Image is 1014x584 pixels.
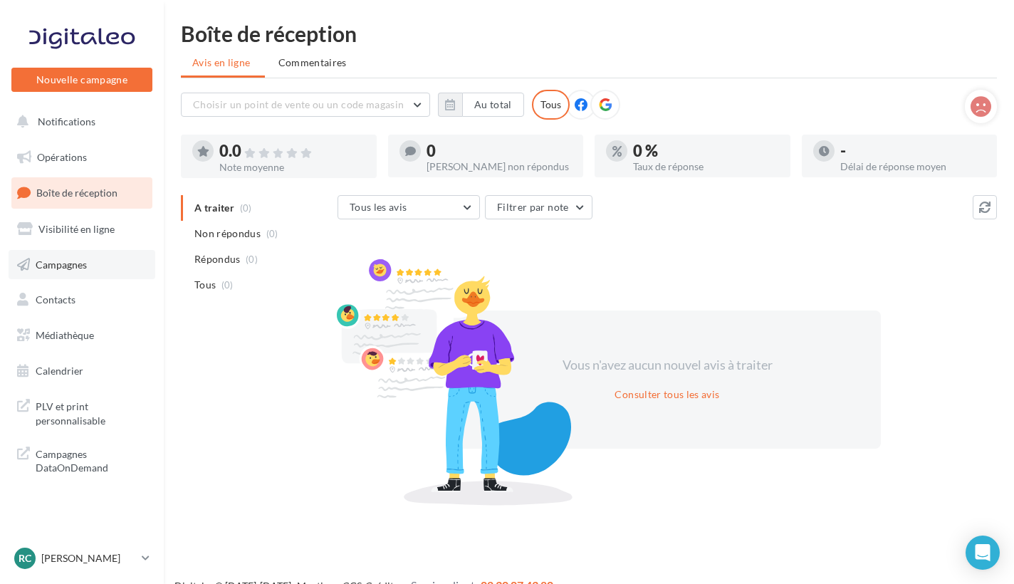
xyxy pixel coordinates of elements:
a: Calendrier [9,356,155,386]
div: Tous [532,90,570,120]
span: Tous [194,278,216,292]
a: Visibilité en ligne [9,214,155,244]
span: RC [19,551,31,565]
div: Vous n'avez aucun nouvel avis à traiter [545,356,790,375]
span: Notifications [38,115,95,127]
span: Campagnes DataOnDemand [36,444,147,475]
div: Note moyenne [219,162,365,172]
p: [PERSON_NAME] [41,551,136,565]
span: Campagnes [36,258,87,270]
a: Boîte de réception [9,177,155,208]
div: 0 % [633,143,779,159]
a: PLV et print personnalisable [9,391,155,433]
span: Choisir un point de vente ou un code magasin [193,98,404,110]
div: - [840,143,986,159]
button: Notifications [9,107,150,137]
div: Boîte de réception [181,23,997,44]
button: Au total [438,93,524,117]
div: [PERSON_NAME] non répondus [427,162,573,172]
button: Tous les avis [338,195,480,219]
a: Contacts [9,285,155,315]
button: Au total [462,93,524,117]
span: PLV et print personnalisable [36,397,147,427]
div: Open Intercom Messenger [966,536,1000,570]
button: Nouvelle campagne [11,68,152,92]
span: Boîte de réception [36,187,117,199]
span: (0) [221,279,234,291]
a: Opérations [9,142,155,172]
a: RC [PERSON_NAME] [11,545,152,572]
span: Opérations [37,151,87,163]
a: Médiathèque [9,320,155,350]
span: (0) [266,228,278,239]
span: Commentaires [278,56,347,68]
span: Tous les avis [350,201,407,213]
div: 0 [427,143,573,159]
span: Contacts [36,293,75,306]
span: Répondus [194,252,241,266]
a: Campagnes DataOnDemand [9,439,155,481]
button: Filtrer par note [485,195,592,219]
div: Délai de réponse moyen [840,162,986,172]
div: 0.0 [219,143,365,160]
button: Consulter tous les avis [609,386,725,403]
span: Médiathèque [36,329,94,341]
span: Visibilité en ligne [38,223,115,235]
span: Calendrier [36,365,83,377]
span: Non répondus [194,226,261,241]
a: Campagnes [9,250,155,280]
span: (0) [246,254,258,265]
div: Taux de réponse [633,162,779,172]
button: Choisir un point de vente ou un code magasin [181,93,430,117]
